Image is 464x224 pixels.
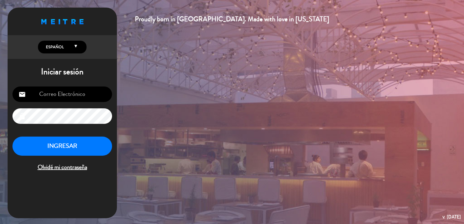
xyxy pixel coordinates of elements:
[12,162,112,172] span: Olvidé mi contraseña
[12,87,112,102] input: Correo Electrónico
[19,91,26,98] i: email
[8,67,117,77] h1: Iniciar sesión
[442,213,461,221] div: v. [DATE]
[44,44,64,50] span: Español
[19,113,26,120] i: lock
[12,137,112,156] button: INGRESAR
